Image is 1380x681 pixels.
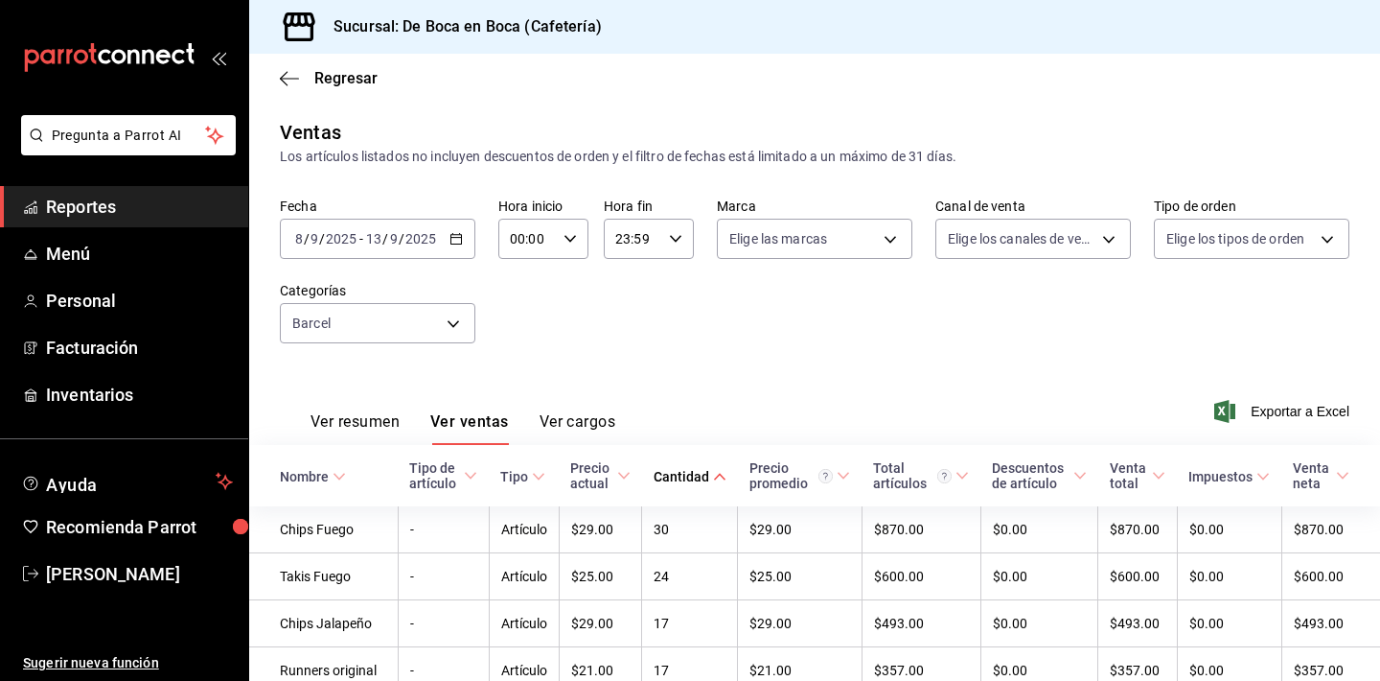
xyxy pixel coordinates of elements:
span: Ayuda [46,470,208,493]
div: Tipo de artículo [409,460,460,491]
td: Artículo [489,506,559,553]
td: Chips Fuego [249,506,398,553]
span: Cantidad [654,469,726,484]
span: Precio promedio [749,460,850,491]
svg: El total artículos considera cambios de precios en los artículos así como costos adicionales por ... [937,469,952,483]
td: 17 [642,600,738,647]
td: $29.00 [559,506,641,553]
input: ---- [404,231,437,247]
input: ---- [325,231,357,247]
span: Recomienda Parrot [46,514,233,540]
span: [PERSON_NAME] [46,561,233,587]
button: open_drawer_menu [211,50,226,65]
button: Ver ventas [430,412,509,445]
td: $0.00 [980,553,1098,600]
label: Marca [717,200,912,213]
span: Venta total [1110,460,1166,491]
div: Ventas [280,118,341,147]
td: $870.00 [1098,506,1178,553]
td: $600.00 [862,553,980,600]
label: Canal de venta [935,200,1131,213]
label: Categorías [280,284,475,297]
input: -- [365,231,382,247]
td: $0.00 [1177,506,1281,553]
div: Cantidad [654,469,709,484]
span: Total artículos [873,460,969,491]
span: Venta neta [1293,460,1349,491]
span: / [304,231,310,247]
td: $493.00 [1281,600,1380,647]
div: Venta total [1110,460,1149,491]
span: Menú [46,241,233,267]
button: Ver cargos [540,412,616,445]
span: Reportes [46,194,233,220]
div: Nombre [280,469,329,484]
div: Total artículos [873,460,952,491]
div: Descuentos de artículo [992,460,1069,491]
td: 24 [642,553,738,600]
td: $25.00 [738,553,862,600]
span: Pregunta a Parrot AI [52,126,206,146]
span: Elige los tipos de orden [1166,229,1304,248]
td: $870.00 [1281,506,1380,553]
div: Precio actual [570,460,612,491]
td: $25.00 [559,553,641,600]
td: Artículo [489,600,559,647]
span: Personal [46,288,233,314]
div: Tipo [500,469,528,484]
td: $600.00 [1281,553,1380,600]
input: -- [294,231,304,247]
td: $870.00 [862,506,980,553]
td: $29.00 [738,600,862,647]
button: Exportar a Excel [1218,400,1349,423]
span: Sugerir nueva función [23,653,233,673]
span: / [382,231,388,247]
td: $29.00 [559,600,641,647]
span: / [319,231,325,247]
td: $0.00 [980,600,1098,647]
input: -- [310,231,319,247]
td: $493.00 [1098,600,1178,647]
td: $0.00 [1177,600,1281,647]
label: Fecha [280,200,475,213]
label: Hora fin [604,200,694,213]
span: Impuestos [1188,469,1270,484]
span: Tipo [500,469,545,484]
td: - [398,506,489,553]
span: Regresar [314,69,378,87]
span: Precio actual [570,460,630,491]
span: Descuentos de artículo [992,460,1087,491]
td: $29.00 [738,506,862,553]
button: Ver resumen [310,412,400,445]
div: navigation tabs [310,412,615,445]
td: - [398,600,489,647]
td: $493.00 [862,600,980,647]
span: Facturación [46,335,233,361]
span: Barcel [292,314,331,333]
div: Precio promedio [749,460,833,491]
span: Elige los canales de venta [948,229,1095,248]
label: Hora inicio [498,200,588,213]
a: Pregunta a Parrot AI [13,139,236,159]
div: Impuestos [1188,469,1253,484]
h3: Sucursal: De Boca en Boca (Cafetería) [318,15,602,38]
span: - [359,231,363,247]
div: Los artículos listados no incluyen descuentos de orden y el filtro de fechas está limitado a un m... [280,147,1349,167]
span: / [399,231,404,247]
td: $0.00 [1177,553,1281,600]
span: Nombre [280,469,346,484]
td: $0.00 [980,506,1098,553]
td: 30 [642,506,738,553]
svg: Precio promedio = Total artículos / cantidad [818,469,833,483]
td: Artículo [489,553,559,600]
span: Inventarios [46,382,233,408]
label: Tipo de orden [1154,200,1349,213]
button: Pregunta a Parrot AI [21,115,236,155]
td: - [398,553,489,600]
td: Takis Fuego [249,553,398,600]
div: Venta neta [1293,460,1332,491]
button: Regresar [280,69,378,87]
td: Chips Jalapeño [249,600,398,647]
input: -- [389,231,399,247]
